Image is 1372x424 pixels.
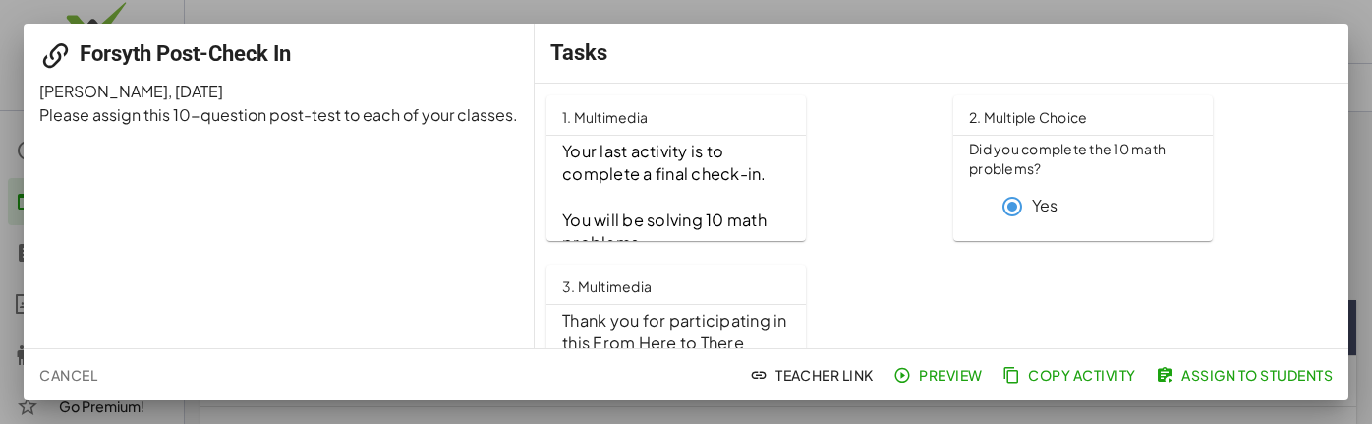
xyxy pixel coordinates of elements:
[1152,357,1341,393] button: Assign to Students
[562,210,770,253] span: You will be solving 10 math problems.
[546,95,930,241] a: 1. MultimediaYour last activity is to complete a final check-in.You will be solving 10 math probl...
[999,357,1144,393] button: Copy Activity
[897,366,983,384] span: Preview
[953,95,1337,241] a: 2. Multiple ChoiceDid you complete the 10 math problems?Yes
[754,366,874,384] span: Teacher Link
[1032,195,1058,217] p: Yes
[562,108,648,126] span: 1. Multimedia
[562,310,790,377] span: Thank you for participating in this From Here to There experience!
[889,357,991,393] button: Preview
[535,24,1348,83] div: Tasks
[39,103,519,127] p: Please assign this 10-question post-test to each of your classes.
[562,277,652,295] span: 3. Multimedia
[746,357,882,393] button: Teacher Link
[39,366,97,384] span: Cancel
[1006,366,1136,384] span: Copy Activity
[31,357,105,393] button: Cancel
[39,81,168,101] span: [PERSON_NAME]
[168,81,223,101] span: , [DATE]
[969,140,1197,179] p: Did you complete the 10 math problems?
[80,41,291,66] span: Forsyth Post-Check In
[1160,366,1333,384] span: Assign to Students
[546,265,1337,410] a: 3. MultimediaThank you for participating in this From Here to There experience!We hope you enjoye...
[562,141,767,184] span: Your last activity is to complete a final check-in.
[969,108,1088,126] span: 2. Multiple Choice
